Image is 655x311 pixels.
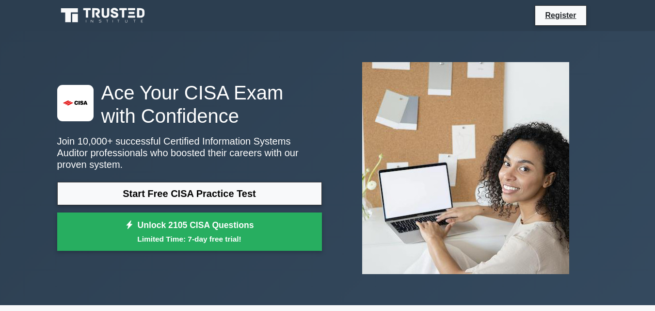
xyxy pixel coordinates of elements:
[539,9,582,21] a: Register
[69,233,310,245] small: Limited Time: 7-day free trial!
[57,81,322,128] h1: Ace Your CISA Exam with Confidence
[57,135,322,170] p: Join 10,000+ successful Certified Information Systems Auditor professionals who boosted their car...
[57,182,322,205] a: Start Free CISA Practice Test
[57,213,322,251] a: Unlock 2105 CISA QuestionsLimited Time: 7-day free trial!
